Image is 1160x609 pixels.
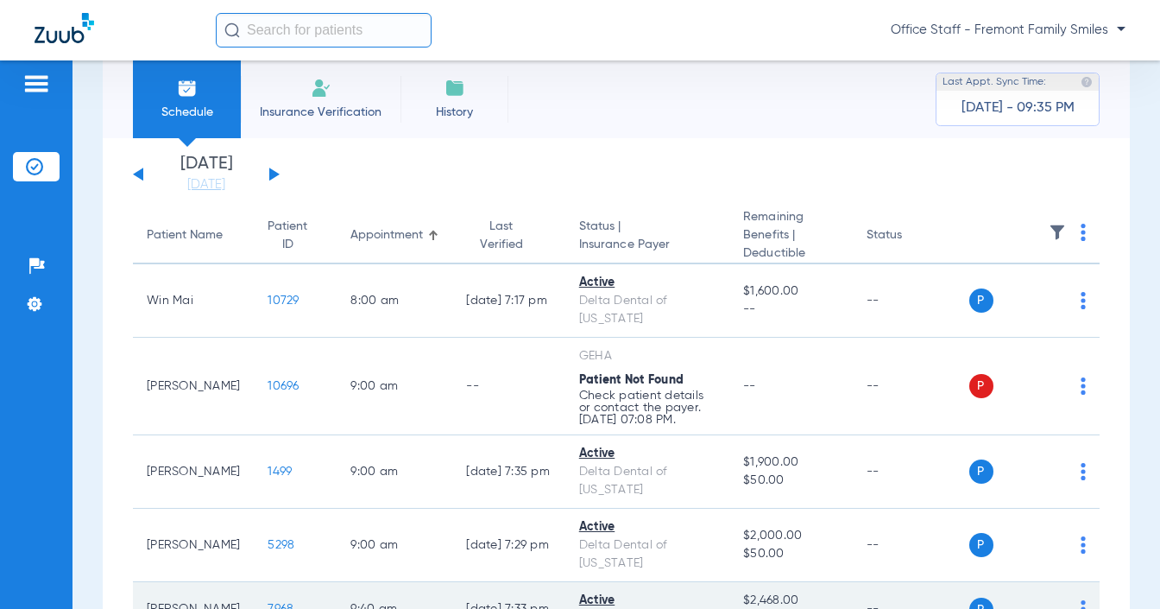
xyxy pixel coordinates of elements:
img: last sync help info [1081,76,1093,88]
td: 9:00 AM [337,509,452,582]
td: [PERSON_NAME] [133,509,254,582]
td: 9:00 AM [337,338,452,435]
th: Remaining Benefits | [729,208,852,264]
th: Status | [565,208,729,264]
span: Schedule [146,104,228,121]
td: -- [853,435,969,509]
a: [DATE] [154,176,258,193]
li: [DATE] [154,155,258,193]
span: $1,900.00 [743,454,838,472]
td: 8:00 AM [337,264,452,338]
span: $2,000.00 [743,527,838,545]
div: Delta Dental of [US_STATE] [579,536,716,573]
span: P [969,460,993,484]
td: [DATE] 7:35 PM [452,435,565,509]
span: $50.00 [743,545,838,563]
td: [DATE] 7:17 PM [452,264,565,338]
div: Active [579,518,716,536]
img: Manual Insurance Verification [311,78,331,98]
span: $1,600.00 [743,282,838,301]
div: Delta Dental of [US_STATE] [579,292,716,328]
img: group-dot-blue.svg [1081,224,1086,241]
div: GEHA [579,347,716,365]
div: Patient Name [147,226,240,244]
div: Delta Dental of [US_STATE] [579,463,716,499]
span: Deductible [743,244,838,263]
span: P [969,374,993,398]
span: 1499 [268,466,292,478]
span: 10729 [268,295,299,307]
td: [PERSON_NAME] [133,338,254,435]
img: hamburger-icon [22,73,50,94]
th: Status [853,208,969,264]
span: 10696 [268,380,299,392]
div: Last Verified [466,218,536,254]
img: History [444,78,465,98]
span: [DATE] - 09:35 PM [961,99,1075,117]
td: 9:00 AM [337,435,452,509]
span: P [969,289,993,313]
span: $50.00 [743,472,838,490]
td: -- [853,509,969,582]
td: -- [452,338,565,435]
span: P [969,533,993,557]
span: Insurance Verification [254,104,388,121]
div: Patient ID [268,218,307,254]
span: Office Staff - Fremont Family Smiles [891,22,1125,39]
img: group-dot-blue.svg [1081,463,1086,480]
img: filter.svg [1049,224,1066,241]
div: Appointment [350,226,423,244]
img: group-dot-blue.svg [1081,292,1086,309]
img: Search Icon [224,22,240,38]
div: Last Verified [466,218,552,254]
span: Insurance Payer [579,236,716,254]
span: -- [743,301,838,319]
div: Patient ID [268,218,323,254]
span: Patient Not Found [579,374,684,386]
span: -- [743,380,756,392]
div: Appointment [350,226,438,244]
td: [PERSON_NAME] [133,435,254,509]
span: History [413,104,495,121]
input: Search for patients [216,13,432,48]
div: Active [579,274,716,292]
img: group-dot-blue.svg [1081,377,1086,395]
td: Win Mai [133,264,254,338]
td: -- [853,338,969,435]
span: 5298 [268,539,294,551]
div: Active [579,445,716,463]
p: Check patient details or contact the payer. [DATE] 07:08 PM. [579,390,716,426]
iframe: Chat Widget [1074,526,1160,609]
img: Zuub Logo [35,13,94,43]
div: Patient Name [147,226,223,244]
span: Last Appt. Sync Time: [942,73,1046,91]
td: [DATE] 7:29 PM [452,509,565,582]
td: -- [853,264,969,338]
img: Schedule [177,78,198,98]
